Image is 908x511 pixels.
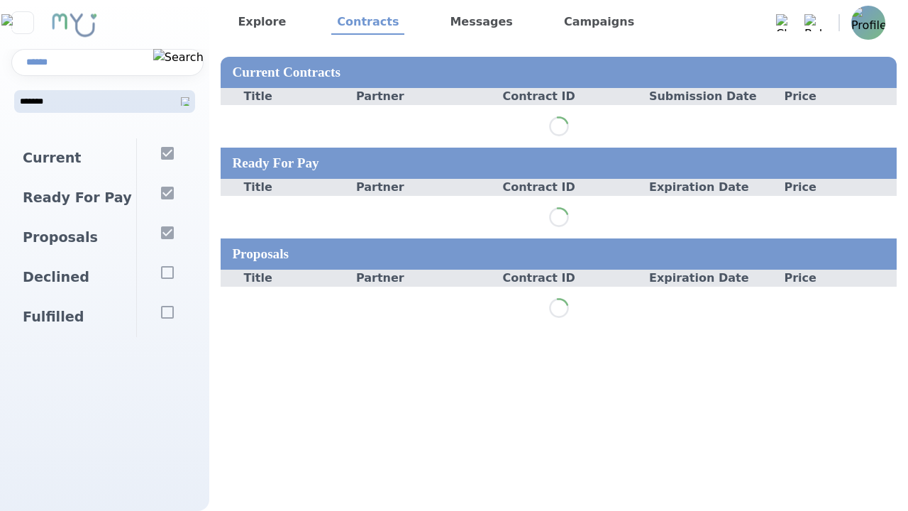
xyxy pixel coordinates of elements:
div: Submission Date [626,88,762,105]
div: Title [221,270,356,287]
img: Chat [776,14,793,31]
div: Title [221,88,356,105]
a: Contracts [331,11,404,35]
div: Title [221,179,356,196]
img: Profile [851,6,885,40]
div: Ready For Pay [221,148,897,179]
div: Partner [356,179,492,196]
img: Bell [804,14,821,31]
div: Current [11,138,136,178]
div: Ready For Pay [11,178,136,218]
div: Contract ID [491,88,626,105]
a: Campaigns [558,11,640,35]
div: Contract ID [491,270,626,287]
div: Price [761,270,897,287]
div: Declined [11,258,136,297]
div: Contract ID [491,179,626,196]
a: Messages [444,11,518,35]
div: Partner [356,270,492,287]
div: Partner [356,88,492,105]
a: Explore [232,11,292,35]
img: Close sidebar [1,14,43,31]
div: Price [761,179,897,196]
div: Fulfilled [11,297,136,337]
div: Price [761,88,897,105]
div: Expiration Date [626,270,762,287]
div: Proposals [221,238,897,270]
div: Proposals [11,218,136,258]
div: Expiration Date [626,179,762,196]
div: Current Contracts [221,57,897,88]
